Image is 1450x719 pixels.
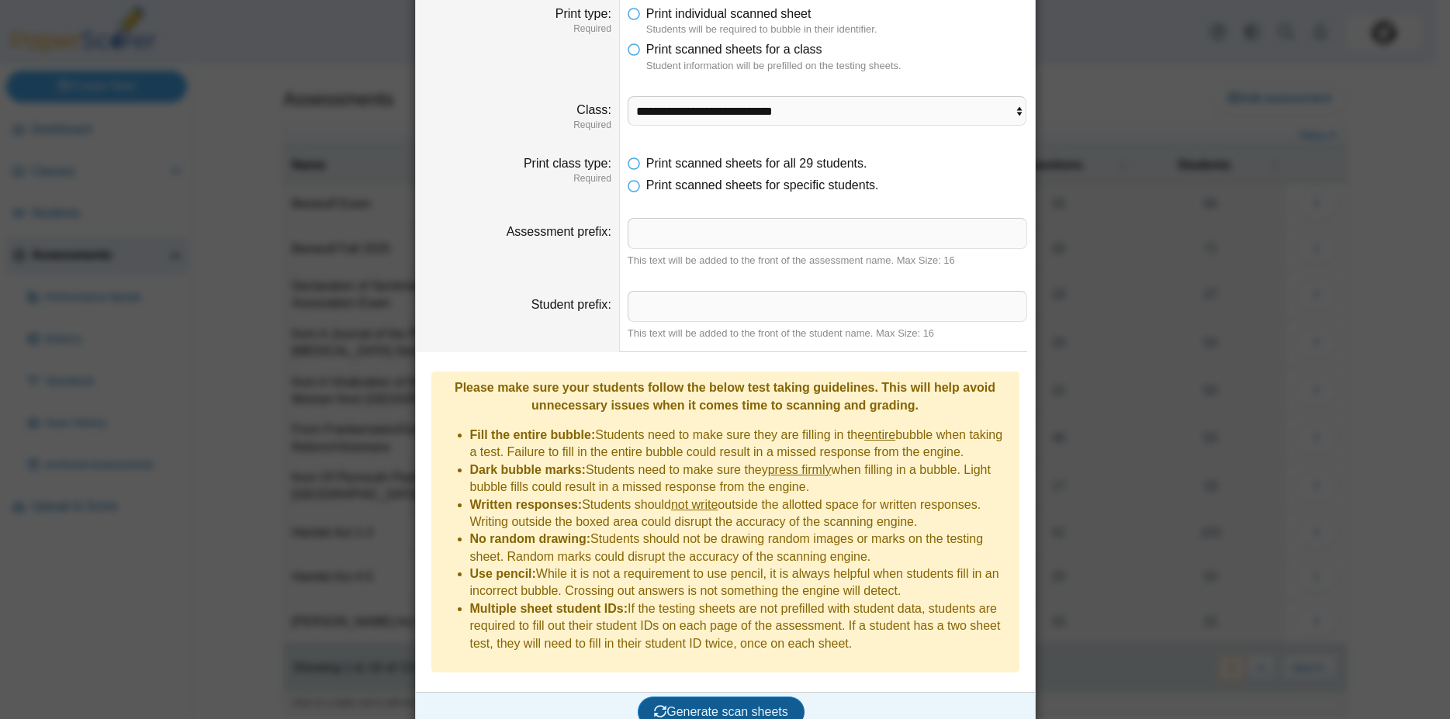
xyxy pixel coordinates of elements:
[768,463,832,476] u: press firmly
[470,602,628,615] b: Multiple sheet student IDs:
[646,43,822,56] span: Print scanned sheets for a class
[470,496,1012,531] li: Students should outside the allotted space for written responses. Writing outside the boxed area ...
[470,532,591,545] b: No random drawing:
[555,7,611,20] label: Print type
[470,463,586,476] b: Dark bubble marks:
[654,705,788,718] span: Generate scan sheets
[470,427,1012,461] li: Students need to make sure they are filling in the bubble when taking a test. Failure to fill in ...
[470,565,1012,600] li: While it is not a requirement to use pencil, it is always helpful when students fill in an incorr...
[470,461,1012,496] li: Students need to make sure they when filling in a bubble. Light bubble fills could result in a mi...
[646,157,867,170] span: Print scanned sheets for all 29 students.
[864,428,895,441] u: entire
[470,498,583,511] b: Written responses:
[646,59,1027,73] dfn: Student information will be prefilled on the testing sheets.
[455,381,995,411] b: Please make sure your students follow the below test taking guidelines. This will help avoid unne...
[507,225,611,238] label: Assessment prefix
[646,7,812,20] span: Print individual scanned sheet
[470,567,536,580] b: Use pencil:
[646,22,1027,36] dfn: Students will be required to bubble in their identifier.
[470,531,1012,565] li: Students should not be drawing random images or marks on the testing sheet. Random marks could di...
[646,178,879,192] span: Print scanned sheets for specific students.
[531,298,611,311] label: Student prefix
[470,428,596,441] b: Fill the entire bubble:
[671,498,718,511] u: not write
[424,119,611,132] dfn: Required
[470,600,1012,652] li: If the testing sheets are not prefilled with student data, students are required to fill out thei...
[576,103,611,116] label: Class
[628,254,1027,268] div: This text will be added to the front of the assessment name. Max Size: 16
[524,157,611,170] label: Print class type
[424,172,611,185] dfn: Required
[424,22,611,36] dfn: Required
[628,327,1027,340] div: This text will be added to the front of the student name. Max Size: 16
